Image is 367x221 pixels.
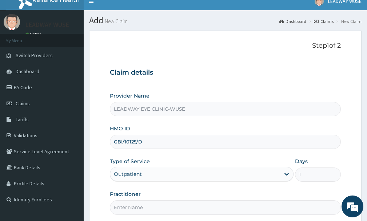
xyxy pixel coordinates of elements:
div: Outpatient [114,170,142,178]
img: d_794563401_company_1708531726252_794563401 [13,36,29,55]
label: Days [295,158,308,165]
p: LEADWAY WUSE [25,21,69,28]
p: Step 1 of 2 [110,42,341,50]
div: Minimize live chat window [119,4,137,21]
small: New Claim [103,19,128,24]
textarea: Type your message and hit 'Enter' [4,145,139,171]
h3: Claim details [110,69,341,77]
label: Practitioner [110,190,141,198]
span: We're online! [42,65,100,138]
span: Tariffs [16,116,29,123]
a: Claims [314,18,334,24]
label: Provider Name [110,92,149,99]
div: Chat with us now [38,41,122,50]
span: Claims [16,100,30,107]
h1: Add [89,16,362,25]
li: New Claim [334,18,362,24]
input: Enter Name [110,200,341,214]
img: User Image [4,14,20,30]
span: Dashboard [16,68,39,75]
input: Enter HMO ID [110,135,341,149]
label: Type of Service [110,158,150,165]
a: Online [25,32,43,37]
a: Dashboard [279,18,306,24]
label: HMO ID [110,125,130,132]
span: Switch Providers [16,52,53,59]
